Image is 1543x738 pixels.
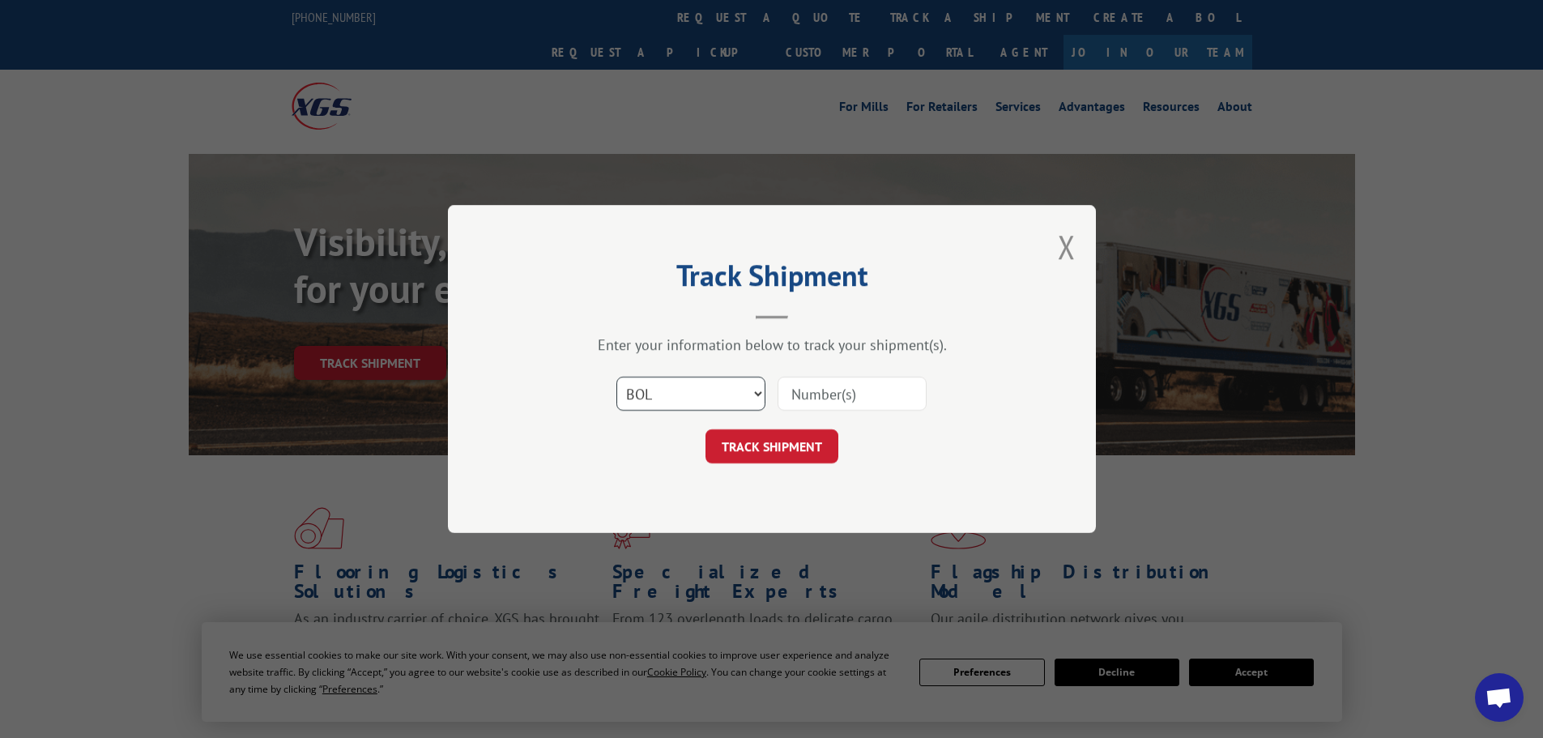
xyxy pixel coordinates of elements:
button: TRACK SHIPMENT [705,429,838,463]
h2: Track Shipment [529,264,1015,295]
input: Number(s) [778,377,927,411]
button: Close modal [1058,225,1076,268]
a: Open chat [1475,673,1524,722]
div: Enter your information below to track your shipment(s). [529,335,1015,354]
